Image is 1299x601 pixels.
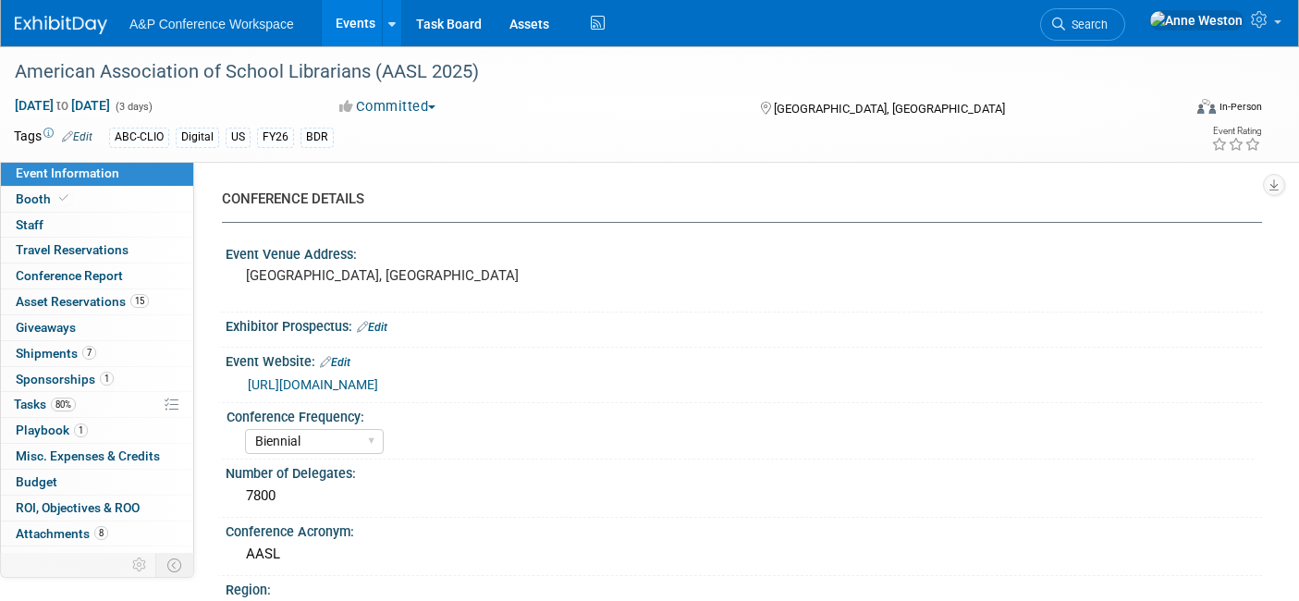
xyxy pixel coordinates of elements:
[156,553,194,577] td: Toggle Event Tabs
[14,97,111,114] span: [DATE] [DATE]
[239,540,1248,569] div: AASL
[176,128,219,147] div: Digital
[14,127,92,148] td: Tags
[1,470,193,495] a: Budget
[1,315,193,340] a: Giveaways
[1,367,193,392] a: Sponsorships1
[8,55,1156,89] div: American Association of School Librarians (AASL 2025)
[109,128,169,147] div: ABC-CLIO
[54,98,71,113] span: to
[1065,18,1108,31] span: Search
[16,346,96,361] span: Shipments
[226,460,1262,483] div: Number of Delegates:
[1,496,193,521] a: ROI, Objectives & ROO
[1,213,193,238] a: Staff
[16,268,123,283] span: Conference Report
[16,166,119,180] span: Event Information
[74,423,88,437] span: 1
[16,294,149,309] span: Asset Reservations
[16,191,72,206] span: Booth
[16,242,129,257] span: Travel Reservations
[774,102,1005,116] span: [GEOGRAPHIC_DATA], [GEOGRAPHIC_DATA]
[226,348,1262,372] div: Event Website:
[227,403,1254,426] div: Conference Frequency:
[16,217,43,232] span: Staff
[226,313,1262,337] div: Exhibitor Prospectus:
[1,238,193,263] a: Travel Reservations
[357,321,387,334] a: Edit
[1040,8,1125,41] a: Search
[1,392,193,417] a: Tasks80%
[16,372,114,386] span: Sponsorships
[1077,96,1262,124] div: Event Format
[226,576,1262,599] div: Region:
[62,130,92,143] a: Edit
[226,518,1262,541] div: Conference Acronym:
[1,444,193,469] a: Misc. Expenses & Credits
[222,190,1248,209] div: CONFERENCE DETAILS
[130,294,149,308] span: 15
[1219,100,1262,114] div: In-Person
[16,474,57,489] span: Budget
[1,161,193,186] a: Event Information
[14,397,76,411] span: Tasks
[114,101,153,113] span: (3 days)
[226,240,1262,264] div: Event Venue Address:
[1,264,193,288] a: Conference Report
[129,17,294,31] span: A&P Conference Workspace
[1,521,193,546] a: Attachments8
[226,128,251,147] div: US
[1,187,193,212] a: Booth
[248,377,378,392] a: [URL][DOMAIN_NAME]
[15,16,107,34] img: ExhibitDay
[94,526,108,540] span: 8
[257,128,294,147] div: FY26
[300,128,334,147] div: BDR
[124,553,156,577] td: Personalize Event Tab Strip
[1,546,193,571] a: more
[59,193,68,203] i: Booth reservation complete
[16,423,88,437] span: Playbook
[16,500,140,515] span: ROI, Objectives & ROO
[1211,127,1261,136] div: Event Rating
[246,267,637,284] pre: [GEOGRAPHIC_DATA], [GEOGRAPHIC_DATA]
[320,356,350,369] a: Edit
[239,482,1248,510] div: 7800
[82,346,96,360] span: 7
[1,341,193,366] a: Shipments7
[16,526,108,541] span: Attachments
[16,320,76,335] span: Giveaways
[100,372,114,386] span: 1
[1,418,193,443] a: Playbook1
[12,551,42,566] span: more
[51,398,76,411] span: 80%
[1197,99,1216,114] img: Format-Inperson.png
[1,289,193,314] a: Asset Reservations15
[333,97,443,117] button: Committed
[16,448,160,463] span: Misc. Expenses & Credits
[1149,10,1244,31] img: Anne Weston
